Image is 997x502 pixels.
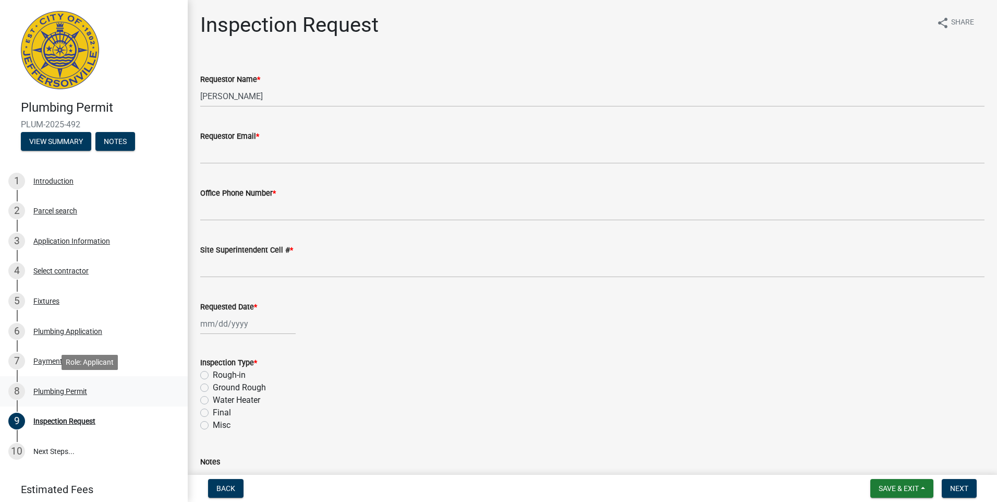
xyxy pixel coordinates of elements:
[951,17,974,29] span: Share
[8,202,25,219] div: 2
[200,13,379,38] h1: Inspection Request
[8,233,25,249] div: 3
[33,297,59,305] div: Fixtures
[879,484,919,493] span: Save & Exit
[21,11,99,89] img: City of Jeffersonville, Indiana
[200,133,259,140] label: Requestor Email
[213,407,231,419] label: Final
[21,119,167,129] span: PLUM-2025-492
[95,138,135,146] wm-modal-confirm: Notes
[213,394,260,407] label: Water Heater
[33,237,110,245] div: Application Information
[937,17,949,29] i: share
[8,413,25,429] div: 9
[21,132,91,151] button: View Summary
[8,173,25,189] div: 1
[200,76,260,83] label: Requestor Name
[33,357,63,365] div: Payment
[213,419,230,432] label: Misc
[8,383,25,400] div: 8
[216,484,235,493] span: Back
[8,262,25,279] div: 4
[62,355,118,370] div: Role: Applicant
[950,484,968,493] span: Next
[200,313,296,334] input: mm/dd/yyyy
[8,293,25,309] div: 5
[200,360,257,367] label: Inspection Type
[870,479,933,498] button: Save & Exit
[200,459,220,466] label: Notes
[33,207,77,214] div: Parcel search
[200,304,257,311] label: Requested Date
[213,369,246,381] label: Rough-in
[33,177,74,185] div: Introduction
[942,479,977,498] button: Next
[95,132,135,151] button: Notes
[21,138,91,146] wm-modal-confirm: Summary
[8,353,25,369] div: 7
[8,443,25,460] div: 10
[8,323,25,340] div: 6
[8,479,171,500] a: Estimated Fees
[33,388,87,395] div: Plumbing Permit
[928,13,982,33] button: shareShare
[200,190,276,197] label: Office Phone Number
[33,417,95,425] div: Inspection Request
[33,267,89,274] div: Select contractor
[33,328,102,335] div: Plumbing Application
[213,381,266,394] label: Ground Rough
[21,100,179,115] h4: Plumbing Permit
[200,247,293,254] label: Site Superintendent Cell #
[208,479,244,498] button: Back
